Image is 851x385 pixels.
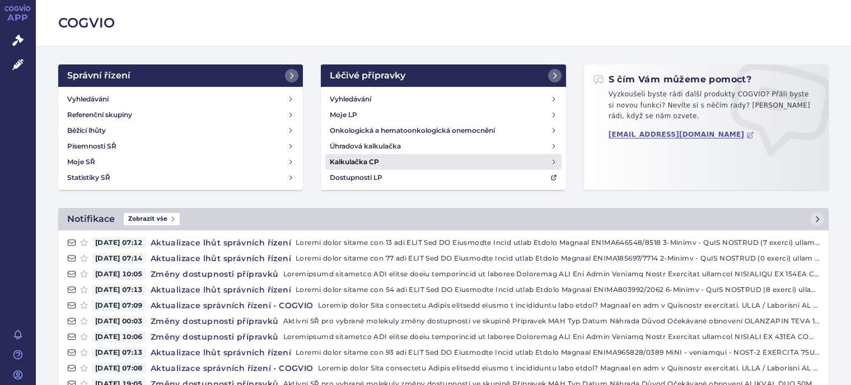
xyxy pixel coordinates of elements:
h4: Změny dostupnosti přípravků [146,316,283,327]
p: Loremi dolor sitame con 77 adi ELIT Sed DO Eiusmodte Incid utlab Etdolo Magnaal ENIMA185697/7714 ... [296,253,820,264]
h4: Aktualizace správních řízení - COGVIO [146,363,318,374]
h4: Dostupnosti LP [330,172,382,183]
a: Běžící lhůty [63,123,298,138]
p: Loremipsumd sitametco ADI elitse doeiu temporincid ut laboree Doloremag ALI Eni Admin Veniamq Nos... [283,268,820,280]
h4: Vyhledávání [67,94,109,105]
a: Vyhledávání [325,91,561,107]
a: Referenční skupiny [63,107,298,123]
a: Moje SŘ [63,154,298,170]
h4: Aktualizace lhůt správních řízení [146,237,296,248]
a: [EMAIL_ADDRESS][DOMAIN_NAME] [609,131,755,139]
span: [DATE] 07:09 [92,300,146,311]
span: [DATE] 07:13 [92,284,146,295]
p: Loremip dolor Sita consectetu Adipis elitsedd eiusmo t incididuntu labo etdol? Magnaal en adm v Q... [318,300,820,311]
a: Dostupnosti LP [325,170,561,185]
h2: Léčivé přípravky [330,69,405,82]
a: Statistiky SŘ [63,170,298,185]
a: Úhradová kalkulačka [325,138,561,154]
span: [DATE] 07:13 [92,347,146,358]
h4: Moje SŘ [67,156,95,168]
h2: Správní řízení [67,69,130,82]
a: Onkologická a hematoonkologická onemocnění [325,123,561,138]
h2: Notifikace [67,212,115,226]
h4: Úhradová kalkulačka [330,141,401,152]
h4: Kalkulačka CP [330,156,379,168]
span: [DATE] 10:05 [92,268,146,280]
p: Loremipsumd sitametco ADI elitse doeiu temporincid ut laboree Doloremag ALI Eni Admin Veniamq Nos... [283,331,820,342]
a: Léčivé přípravky [321,64,565,87]
h4: Písemnosti SŘ [67,141,116,152]
h4: Onkologická a hematoonkologická onemocnění [330,125,495,136]
h4: Aktualizace lhůt správních řízení [146,284,296,295]
h4: Vyhledávání [330,94,371,105]
h4: Aktualizace lhůt správních řízení [146,253,296,264]
p: Loremi dolor sitame con 93 adi ELIT Sed DO Eiusmodte Incid utlab Etdolo Magnaal ENIMA965828/0389 ... [296,347,820,358]
p: Loremi dolor sitame con 54 adi ELIT Sed DO Eiusmodte Incid utlab Etdolo Magnaal ENIMA803992/2062 ... [296,284,820,295]
h2: COGVIO [58,13,829,33]
span: [DATE] 07:12 [92,237,146,248]
a: Kalkulačka CP [325,154,561,170]
a: Vyhledávání [63,91,298,107]
a: NotifikaceZobrazit vše [58,208,829,230]
h4: Moje LP [330,109,357,120]
span: [DATE] 07:14 [92,253,146,264]
a: Správní řízení [58,64,303,87]
span: [DATE] 10:06 [92,331,146,342]
h4: Aktualizace lhůt správních řízení [146,347,296,358]
a: Písemnosti SŘ [63,138,298,154]
p: Loremip dolor Sita consectetu Adipis elitsedd eiusmo t incididuntu labo etdol? Magnaal en adm v Q... [318,363,820,374]
span: Zobrazit vše [124,213,180,225]
h4: Změny dostupnosti přípravků [146,331,283,342]
p: Loremi dolor sitame con 13 adi ELIT Sed DO Eiusmodte Incid utlab Etdolo Magnaal ENIMA646548/8518 ... [296,237,820,248]
p: Vyzkoušeli byste rádi další produkty COGVIO? Přáli byste si novou funkci? Nevíte si s něčím rady?... [593,89,820,127]
h4: Změny dostupnosti přípravků [146,268,283,280]
p: Aktivní SŘ pro vybrané molekuly změny dostupností ve skupině Přípravek MAH Typ Datum Náhrada Důvo... [283,316,820,327]
span: [DATE] 07:08 [92,363,146,374]
h4: Statistiky SŘ [67,172,110,183]
a: Moje LP [325,107,561,123]
h4: Běžící lhůty [67,125,106,136]
h4: Aktualizace správních řízení - COGVIO [146,300,318,311]
h4: Referenční skupiny [67,109,132,120]
span: [DATE] 00:03 [92,316,146,327]
h2: S čím Vám můžeme pomoct? [593,73,752,86]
